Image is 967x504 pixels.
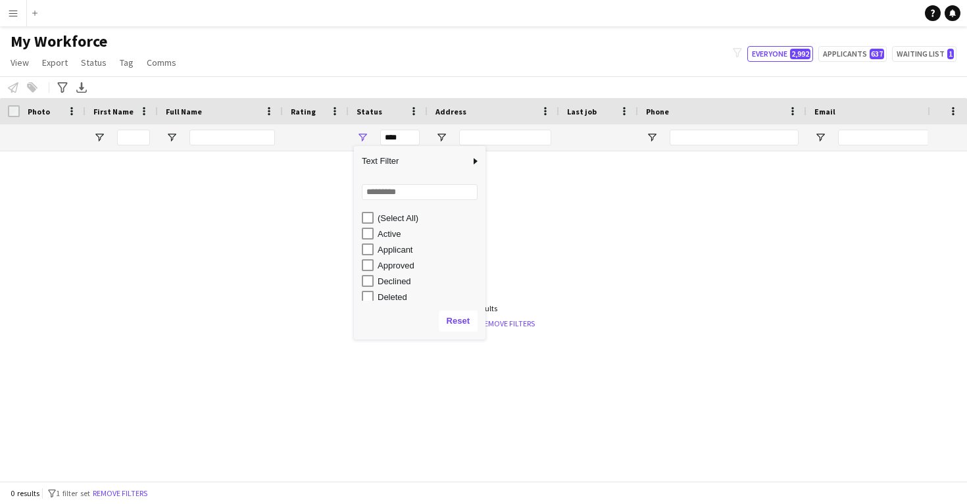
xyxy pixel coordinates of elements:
[76,54,112,71] a: Status
[378,245,482,255] div: Applicant
[357,107,382,116] span: Status
[378,276,482,286] div: Declined
[166,132,178,143] button: Open Filter Menu
[646,132,658,143] button: Open Filter Menu
[90,486,150,501] button: Remove filters
[56,488,90,498] span: 1 filter set
[435,132,447,143] button: Open Filter Menu
[55,80,70,95] app-action-btn: Advanced filters
[357,132,368,143] button: Open Filter Menu
[646,107,669,116] span: Phone
[459,130,551,145] input: Address Filter Input
[354,150,470,172] span: Text Filter
[362,184,478,200] input: Search filter values
[117,130,150,145] input: First Name Filter Input
[189,130,275,145] input: Full Name Filter Input
[291,107,316,116] span: Rating
[378,292,482,302] div: Deleted
[11,32,107,51] span: My Workforce
[480,318,535,328] a: Remove filters
[378,261,482,270] div: Approved
[354,210,485,384] div: Filter List
[567,107,597,116] span: Last job
[790,49,810,59] span: 2,992
[93,107,134,116] span: First Name
[42,57,68,68] span: Export
[747,46,813,62] button: Everyone2,992
[818,46,887,62] button: Applicants637
[892,46,956,62] button: Waiting list1
[5,54,34,71] a: View
[870,49,884,59] span: 637
[670,130,799,145] input: Phone Filter Input
[114,54,139,71] a: Tag
[81,57,107,68] span: Status
[947,49,954,59] span: 1
[147,57,176,68] span: Comms
[814,107,835,116] span: Email
[435,107,466,116] span: Address
[93,132,105,143] button: Open Filter Menu
[8,105,20,117] input: Column with Header Selection
[74,80,89,95] app-action-btn: Export XLSX
[166,107,202,116] span: Full Name
[28,107,50,116] span: Photo
[439,311,478,332] button: Reset
[141,54,182,71] a: Comms
[378,229,482,239] div: Active
[37,54,73,71] a: Export
[814,132,826,143] button: Open Filter Menu
[378,213,482,223] div: (Select All)
[11,57,29,68] span: View
[120,57,134,68] span: Tag
[354,146,485,340] div: Column Filter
